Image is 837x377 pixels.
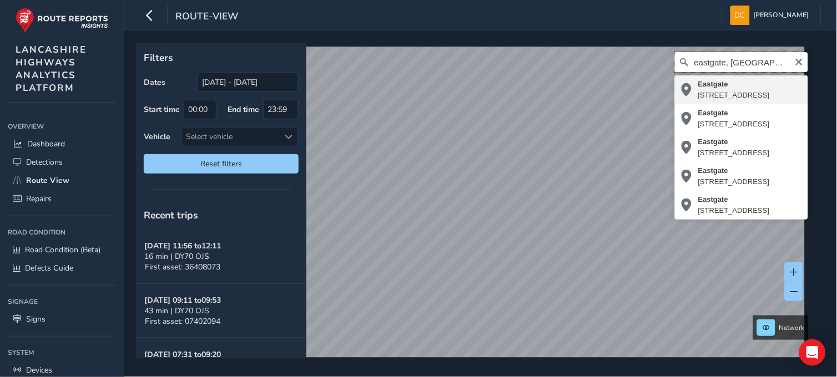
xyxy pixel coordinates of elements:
[144,305,209,316] span: 43 min | DY70 OJS
[8,293,116,310] div: Signage
[136,284,306,338] button: [DATE] 09:11 to09:5343 min | DY70 OJSFirst asset: 07402094
[144,251,209,262] span: 16 min | DY70 OJS
[8,259,116,277] a: Defects Guide
[698,119,770,130] div: [STREET_ADDRESS]
[26,175,69,186] span: Route View
[8,224,116,241] div: Road Condition
[698,90,770,101] div: [STREET_ADDRESS]
[145,262,220,272] span: First asset: 36408073
[8,171,116,190] a: Route View
[730,6,813,25] button: [PERSON_NAME]
[16,43,87,94] span: LANCASHIRE HIGHWAYS ANALYTICS PLATFORM
[25,244,100,255] span: Road Condition (Beta)
[8,118,116,135] div: Overview
[8,153,116,171] a: Detections
[795,56,804,67] button: Clear
[698,108,770,119] div: Eastgate
[730,6,750,25] img: diamond-layout
[698,147,770,159] div: [STREET_ADDRESS]
[698,205,770,216] div: [STREET_ADDRESS]
[779,323,805,332] span: Network
[799,339,826,366] div: Open Intercom Messenger
[698,165,770,176] div: Eastgate
[26,314,46,324] span: Signs
[8,310,116,328] a: Signs
[698,79,770,90] div: Eastgate
[144,154,299,174] button: Reset filters
[144,349,221,360] strong: [DATE] 07:31 to 09:20
[698,176,770,187] div: [STREET_ADDRESS]
[144,104,180,115] label: Start time
[144,241,221,251] strong: [DATE] 11:56 to 12:11
[140,47,805,370] canvas: Map
[8,135,116,153] a: Dashboard
[16,8,108,33] img: rr logo
[8,190,116,208] a: Repairs
[145,316,220,327] span: First asset: 07402094
[698,194,770,205] div: Eastgate
[144,208,198,222] span: Recent trips
[144,77,165,88] label: Dates
[144,131,170,142] label: Vehicle
[8,344,116,361] div: System
[754,6,809,25] span: [PERSON_NAME]
[144,295,221,305] strong: [DATE] 09:11 to 09:53
[136,230,306,284] button: [DATE] 11:56 to12:1116 min | DY70 OJSFirst asset: 36408073
[26,193,52,204] span: Repairs
[152,159,290,169] span: Reset filters
[228,104,259,115] label: End time
[675,52,808,72] input: Search
[8,241,116,259] a: Road Condition (Beta)
[26,365,52,375] span: Devices
[175,9,238,25] span: route-view
[25,263,73,273] span: Defects Guide
[182,128,280,146] div: Select vehicle
[27,139,65,149] span: Dashboard
[144,50,299,65] p: Filters
[26,157,63,167] span: Detections
[698,136,770,147] div: Eastgate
